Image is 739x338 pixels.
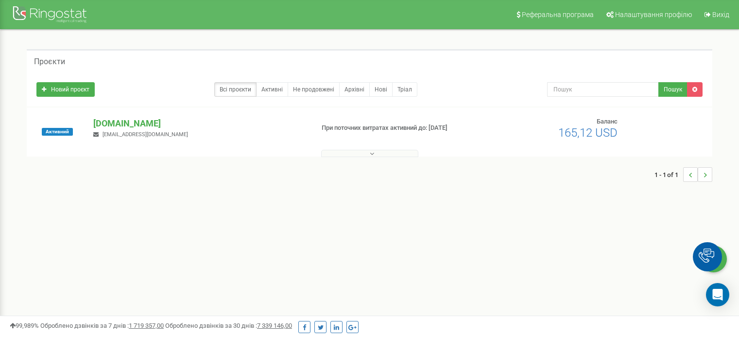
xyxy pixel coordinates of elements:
a: Новий проєкт [36,82,95,97]
span: 99,989% [10,322,39,329]
span: Оброблено дзвінків за 7 днів : [40,322,164,329]
nav: ... [654,158,712,192]
a: Не продовжені [288,82,340,97]
span: Оброблено дзвінків за 30 днів : [165,322,292,329]
a: Архівні [339,82,370,97]
span: Вихід [712,11,729,18]
span: Налаштування профілю [615,11,692,18]
h5: Проєкти [34,57,65,66]
p: При поточних витратах активний до: [DATE] [322,124,477,133]
span: [EMAIL_ADDRESS][DOMAIN_NAME] [103,131,188,138]
p: [DOMAIN_NAME] [93,117,306,130]
button: Пошук [658,82,687,97]
a: Тріал [392,82,417,97]
a: Активні [256,82,288,97]
span: Реферальна програма [522,11,594,18]
div: Open Intercom Messenger [706,283,729,306]
u: 7 339 146,00 [257,322,292,329]
a: Нові [369,82,393,97]
span: Активний [42,128,73,136]
u: 1 719 357,00 [129,322,164,329]
span: 1 - 1 of 1 [654,167,683,182]
span: 165,12 USD [558,126,618,140]
input: Пошук [547,82,659,97]
span: Баланс [597,118,618,125]
a: Всі проєкти [214,82,257,97]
